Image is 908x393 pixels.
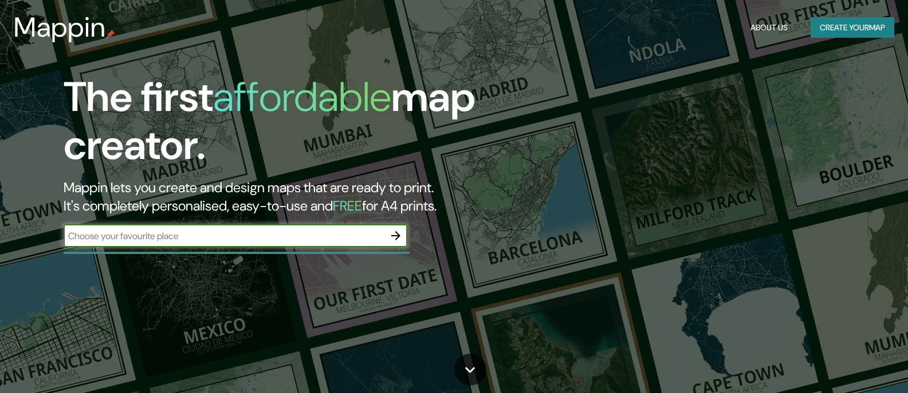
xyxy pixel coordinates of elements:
[14,11,106,43] h3: Mappin
[106,30,115,39] img: mappin-pin
[64,178,518,215] h2: Mappin lets you create and design maps that are ready to print. It's completely personalised, eas...
[333,197,362,215] h5: FREE
[811,17,894,38] button: Create yourmap
[64,229,384,243] input: Choose your favourite place
[213,70,391,124] h1: affordable
[746,17,792,38] button: About Us
[64,73,518,178] h1: The first map creator.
